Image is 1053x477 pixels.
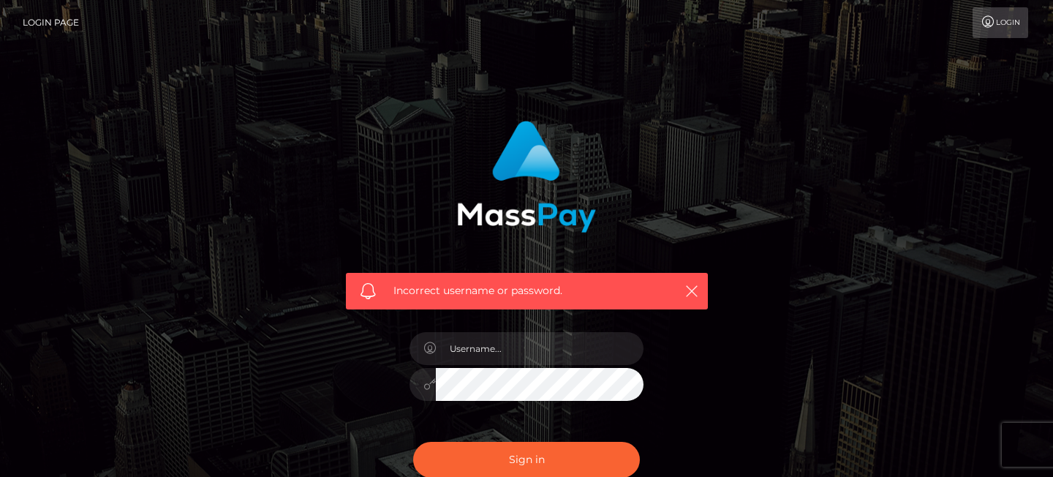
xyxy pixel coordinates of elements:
input: Username... [436,332,643,365]
span: Incorrect username or password. [393,283,660,298]
img: MassPay Login [457,121,596,233]
a: Login [973,7,1028,38]
a: Login Page [23,7,79,38]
